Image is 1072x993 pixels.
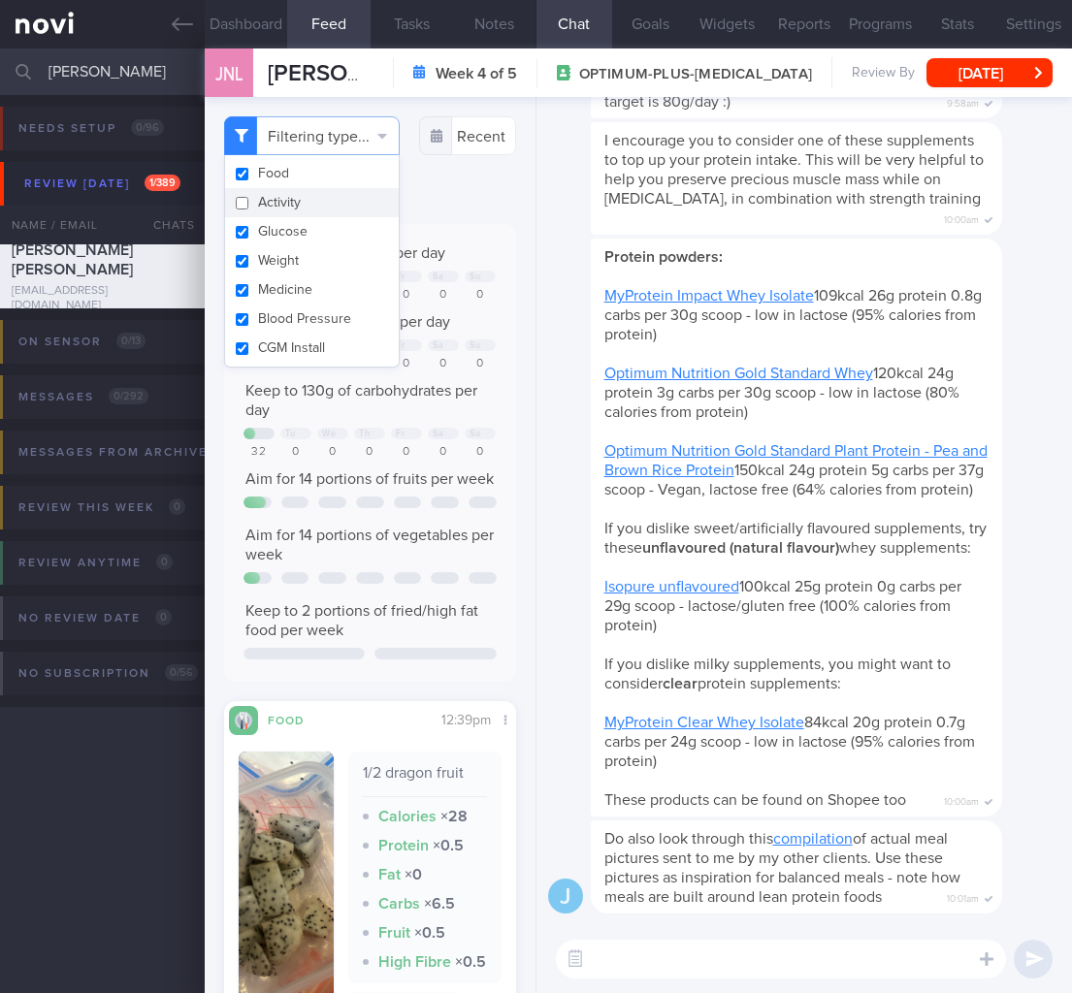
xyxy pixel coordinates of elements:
span: 0 / 56 [165,664,198,681]
span: Aim for 14 portions of fruits per week [245,471,494,487]
span: 10:01am [947,887,979,906]
span: Do also look through this of actual meal pictures sent to me by my other clients. Use these pictu... [604,831,960,905]
span: [PERSON_NAME] [PERSON_NAME] [268,62,634,85]
a: Isopure unflavoured [604,579,739,594]
div: 0 [428,357,459,371]
strong: clear [663,676,698,691]
div: 0 [354,445,385,460]
button: Blood Pressure [225,304,399,334]
div: Messages [14,384,153,410]
span: [PERSON_NAME] [PERSON_NAME] [12,242,133,277]
div: 0 [465,288,496,303]
span: 0 [169,498,185,515]
div: 0 [280,445,311,460]
span: Review By [852,65,915,82]
div: 0 [465,445,496,460]
strong: Calories [378,809,437,824]
div: Sa [433,429,443,439]
span: OPTIMUM-PLUS-[MEDICAL_DATA] [579,65,812,84]
span: Aim for 14 portions of vegetables per week [245,528,494,562]
button: Activity [225,188,399,217]
div: Review [DATE] [19,171,185,197]
span: 84kcal 20g protein 0.7g carbs per 24g scoop - low in lactose (95% calories from protein) [604,715,975,769]
div: Sa [433,340,443,351]
strong: Protein powders: [604,249,723,265]
span: 0 / 96 [131,119,164,136]
div: JNL [200,37,258,112]
div: Th [359,429,370,439]
span: 109kcal 26g protein 0.8g carbs per 30g scoop - low in lactose (95% calories from protein) [604,288,982,342]
strong: Carbs [378,896,420,912]
span: 12:39pm [441,714,491,727]
div: Su [470,272,480,282]
span: 120kcal 24g protein 3g carbs per 30g scoop - low in lactose (80% calories from protein) [604,366,959,420]
span: 10:00am [944,208,979,227]
span: 0 [156,554,173,570]
div: 0 [391,288,422,303]
div: Su [470,340,480,351]
div: J [548,879,583,914]
div: Messages from Archived [14,439,261,465]
button: CGM Install [225,334,399,363]
span: Keep to 2 portions of fried/high fat food per week [245,603,478,638]
div: 1/2 dragon fruit [363,763,487,797]
strong: × 0.5 [455,954,486,970]
strong: × 0.5 [414,925,445,941]
span: 150kcal 24g protein 5g carbs per 37g scoop - Vegan, lactose free (64% calories from protein) [604,443,988,497]
strong: Fat [378,867,401,882]
div: Tu [285,429,295,439]
strong: Protein [378,838,429,853]
span: 0 [155,609,172,625]
button: Medicine [225,275,399,304]
strong: Week 4 of 5 [436,64,517,83]
span: Keep to 130g of carbohydrates per day [245,383,477,418]
strong: × 0 [405,867,422,882]
div: 0 [391,357,422,371]
span: 10:00am [944,790,979,809]
div: 0 [428,288,459,303]
div: 32 [244,445,275,460]
strong: × 28 [440,809,468,824]
span: 0 / 13 [116,333,146,349]
div: Sa [433,272,443,282]
span: If you dislike milky supplements, you might want to consider protein supplements: [604,657,951,691]
div: We [322,429,336,439]
strong: Fruit [378,925,410,941]
span: If you dislike sweet/artificially flavoured supplements, try these whey supplements: [604,521,987,556]
span: 100kcal 25g protein 0g carbs per 29g scoop - lactose/gluten free (100% calories from protein) [604,579,961,633]
div: Chats [127,206,205,244]
div: Food [258,711,336,727]
a: MyProtein Impact Whey Isolate [604,288,814,304]
button: Food [225,159,399,188]
a: Optimum Nutrition Gold Standard Whey [604,366,873,381]
button: Glucose [225,217,399,246]
div: Review this week [14,495,190,521]
div: [EMAIL_ADDRESS][DOMAIN_NAME] [12,284,193,313]
a: Optimum Nutrition Gold Standard Plant Protein - Pea and Brown Rice Protein [604,443,988,478]
span: 1 / 389 [145,175,180,191]
span: 9:58am [947,92,979,111]
div: 0 [428,445,459,460]
button: Weight [225,246,399,275]
div: No review date [14,605,177,631]
div: 0 [391,445,422,460]
a: compilation [773,831,853,847]
div: Su [470,429,480,439]
div: On sensor [14,329,150,355]
span: 0 / 292 [109,388,148,404]
button: Filtering type... [224,116,400,155]
a: MyProtein Clear Whey Isolate [604,715,804,730]
div: Fr [396,340,405,351]
div: Fr [396,429,405,439]
strong: × 0.5 [433,838,464,853]
strong: × 6.5 [424,896,455,912]
div: Fr [396,272,405,282]
strong: High Fibre [378,954,451,970]
button: [DATE] [926,58,1053,87]
div: Review anytime [14,550,178,576]
div: Needs setup [14,115,169,142]
span: These products can be found on Shopee too [604,792,906,808]
div: 0 [317,445,348,460]
div: No subscription [14,660,203,687]
div: 0 [465,357,496,371]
